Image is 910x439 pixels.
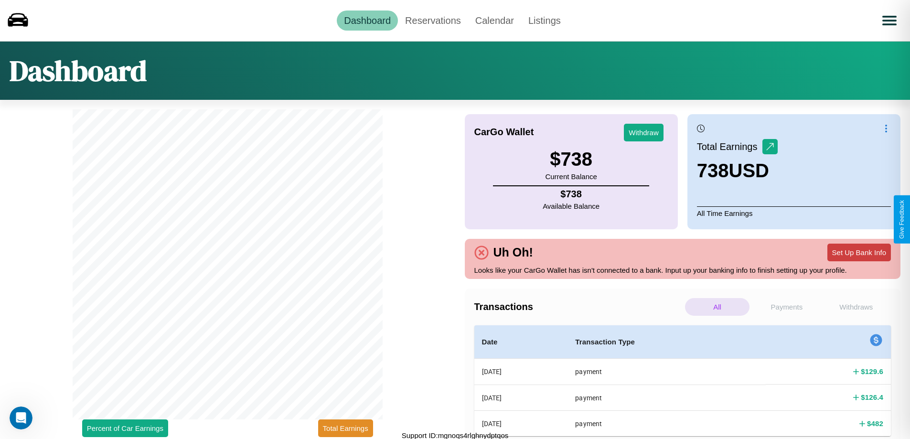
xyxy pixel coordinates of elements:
th: payment [567,411,766,436]
button: Set Up Bank Info [827,244,891,261]
button: Withdraw [624,124,664,141]
h4: $ 482 [867,418,883,428]
button: Open menu [876,7,903,34]
th: payment [567,359,766,385]
p: Looks like your CarGo Wallet has isn't connected to a bank. Input up your banking info to finish ... [474,264,891,277]
p: Total Earnings [697,138,762,155]
h4: $ 126.4 [861,392,883,402]
a: Calendar [468,11,521,31]
div: Give Feedback [899,200,905,239]
th: [DATE] [474,359,568,385]
h4: Transaction Type [575,336,758,348]
a: Dashboard [337,11,398,31]
p: Payments [754,298,819,316]
h3: 738 USD [697,160,778,182]
p: All Time Earnings [697,206,891,220]
iframe: Intercom live chat [10,407,32,429]
h4: Date [482,336,560,348]
p: Available Balance [543,200,600,213]
button: Percent of Car Earnings [82,419,168,437]
th: [DATE] [474,385,568,410]
h4: $ 129.6 [861,366,883,376]
a: Reservations [398,11,468,31]
p: All [685,298,749,316]
h3: $ 738 [545,149,597,170]
p: Current Balance [545,170,597,183]
button: Total Earnings [318,419,373,437]
th: [DATE] [474,411,568,436]
table: simple table [474,325,891,436]
a: Listings [521,11,568,31]
h1: Dashboard [10,51,147,90]
h4: Transactions [474,301,683,312]
th: payment [567,385,766,410]
p: Withdraws [824,298,889,316]
h4: Uh Oh! [489,246,538,259]
h4: CarGo Wallet [474,127,534,138]
h4: $ 738 [543,189,600,200]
